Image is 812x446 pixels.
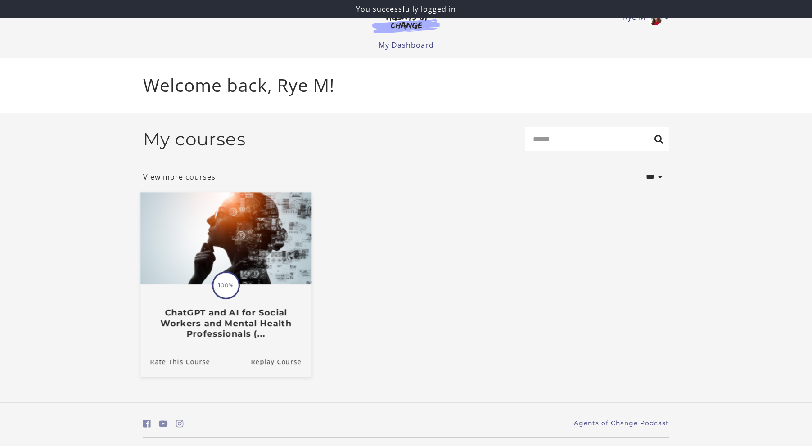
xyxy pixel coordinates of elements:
i: https://www.instagram.com/agentsofchangeprep/ (Open in a new window) [176,419,184,428]
a: My Dashboard [379,40,434,50]
a: https://www.facebook.com/groups/aswbtestprep (Open in a new window) [143,417,151,430]
a: https://www.youtube.com/c/AgentsofChangeTestPrepbyMeaganMitchell (Open in a new window) [159,417,168,430]
i: https://www.youtube.com/c/AgentsofChangeTestPrepbyMeaganMitchell (Open in a new window) [159,419,168,428]
span: 100% [213,273,239,298]
p: You successfully logged in [4,4,808,14]
i: https://www.facebook.com/groups/aswbtestprep (Open in a new window) [143,419,151,428]
a: Toggle menu [623,11,664,25]
h2: My courses [143,129,246,150]
a: Agents of Change Podcast [574,419,669,428]
h3: ChatGPT and AI for Social Workers and Mental Health Professionals (... [150,307,302,339]
a: ChatGPT and AI for Social Workers and Mental Health Professionals (...: Resume Course [251,346,311,376]
p: Welcome back, Rye M! [143,72,669,99]
img: Agents of Change Logo [363,13,449,33]
a: View more courses [143,171,216,182]
a: https://www.instagram.com/agentsofchangeprep/ (Open in a new window) [176,417,184,430]
a: ChatGPT and AI for Social Workers and Mental Health Professionals (...: Rate This Course [140,346,210,376]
